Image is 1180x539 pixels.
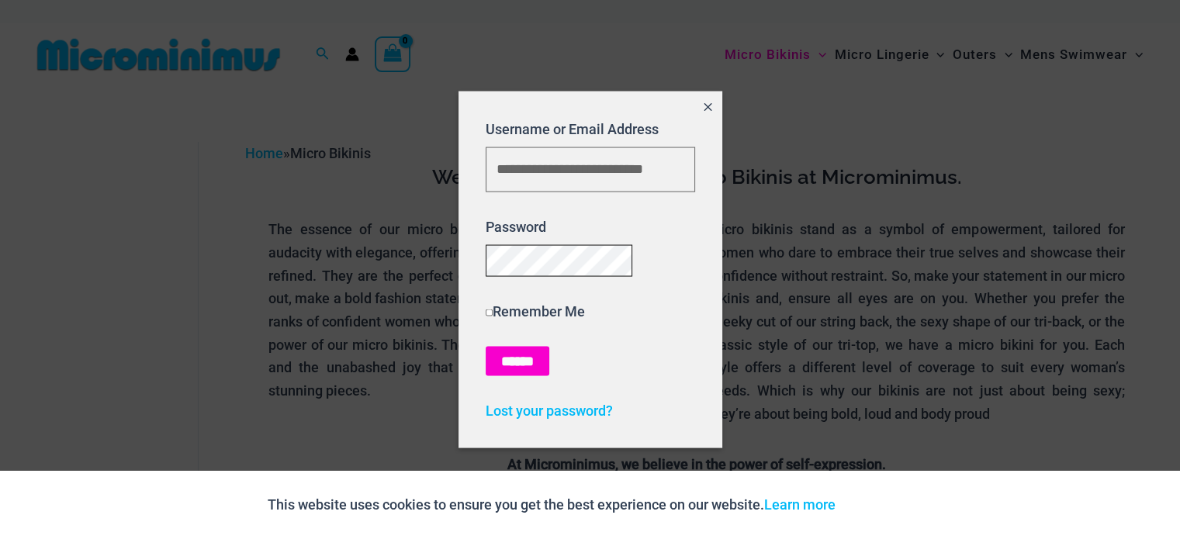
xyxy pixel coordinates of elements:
a: Learn more [764,496,836,513]
label: Username or Email Address [486,120,659,136]
p: This website uses cookies to ensure you get the best experience on our website. [268,493,836,517]
a: Lost your password? [486,403,613,419]
label: Password [486,219,546,235]
button: Accept [847,486,913,523]
label: Remember Me [486,303,585,320]
input: Remember Me [486,309,493,316]
button: Close popup [694,91,721,126]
